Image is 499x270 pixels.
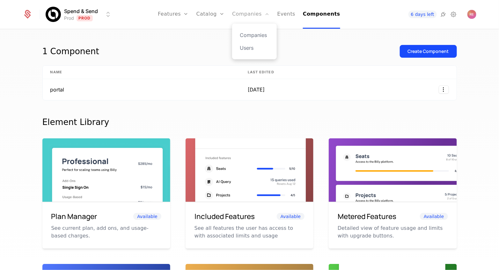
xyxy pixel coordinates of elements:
div: Element Library [42,116,457,128]
button: Open user button [467,10,476,19]
img: ryan echternacht [467,10,476,19]
h6: Metered Features [338,211,396,222]
a: Companies [240,31,269,39]
a: Settings [450,11,457,18]
a: 6 days left [408,11,437,18]
a: Users [240,44,269,52]
div: 1 Component [42,45,99,58]
span: Available [420,213,448,220]
h6: Included Features [194,211,255,222]
td: portal [43,79,240,100]
span: Prod [77,15,93,21]
button: Select environment [48,7,112,21]
span: Available [133,213,161,220]
th: Last edited [240,66,285,79]
h6: Plan Manager [51,211,97,222]
span: Available [277,213,305,220]
a: Integrations [439,11,447,18]
img: Spend & Send [46,7,61,22]
div: Create Component [408,48,449,55]
button: Select action [439,85,449,94]
p: See all features the user has access to with associated limits and usage [194,224,305,240]
div: [DATE] [248,86,277,93]
span: Spend & Send [64,7,98,15]
button: Create Component [400,45,457,58]
p: See current plan, add ons, and usage-based charges. [51,224,161,240]
th: Name [43,66,240,79]
div: Prod [64,15,74,21]
p: Detailed view of feature usage and limits with upgrade buttons. [338,224,448,240]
